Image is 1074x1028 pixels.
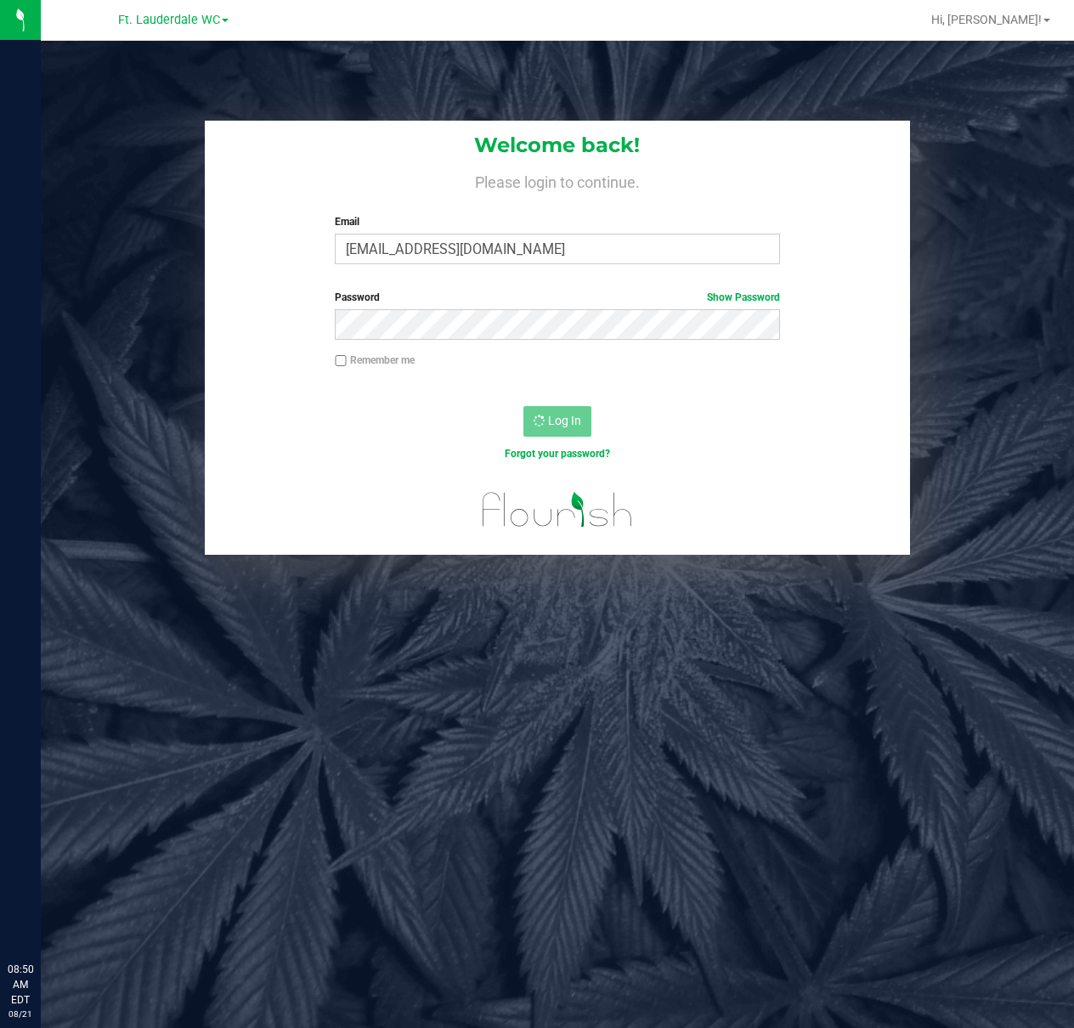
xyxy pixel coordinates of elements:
[548,414,581,427] span: Log In
[335,214,780,229] label: Email
[523,406,591,437] button: Log In
[335,291,380,303] span: Password
[931,13,1042,26] span: Hi, [PERSON_NAME]!
[118,13,220,27] span: Ft. Lauderdale WC
[335,353,415,368] label: Remember me
[469,479,646,540] img: flourish_logo.svg
[505,448,610,460] a: Forgot your password?
[707,291,780,303] a: Show Password
[335,355,347,367] input: Remember me
[8,1008,33,1020] p: 08/21
[205,134,911,156] h1: Welcome back!
[8,962,33,1008] p: 08:50 AM EDT
[205,170,911,190] h4: Please login to continue.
